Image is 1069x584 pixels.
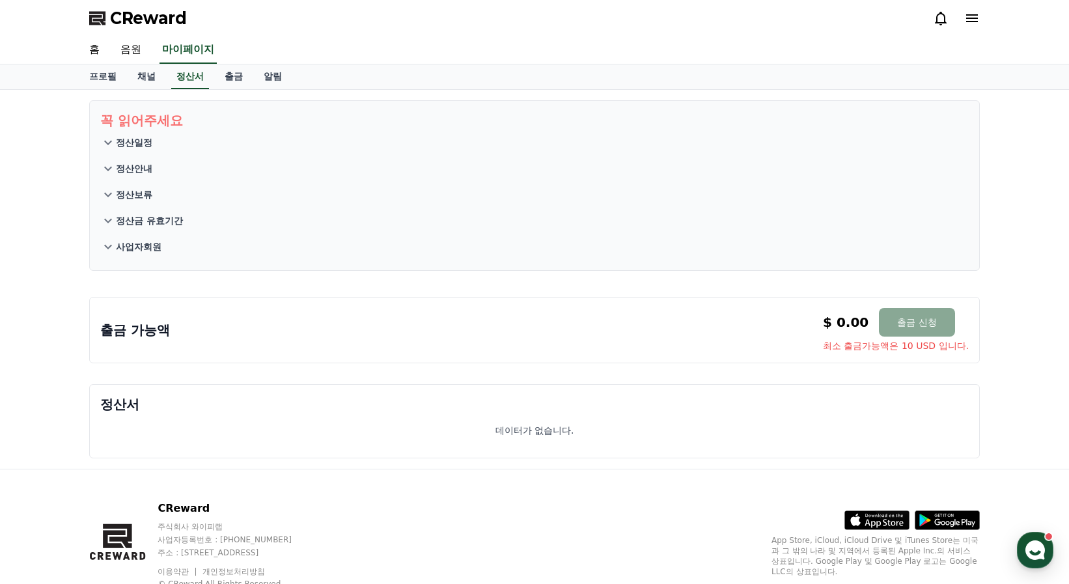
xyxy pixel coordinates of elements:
[168,413,250,445] a: 설정
[119,433,135,443] span: 대화
[100,130,969,156] button: 정산일정
[41,432,49,443] span: 홈
[253,64,292,89] a: 알림
[158,567,199,576] a: 이용약관
[100,208,969,234] button: 정산금 유효기간
[823,339,969,352] span: 최소 출금가능액은 10 USD 입니다.
[127,64,166,89] a: 채널
[202,567,265,576] a: 개인정보처리방침
[116,136,152,149] p: 정산일정
[86,413,168,445] a: 대화
[110,36,152,64] a: 음원
[116,188,152,201] p: 정산보류
[201,432,217,443] span: 설정
[160,36,217,64] a: 마이페이지
[116,162,152,175] p: 정산안내
[79,36,110,64] a: 홈
[771,535,980,577] p: App Store, iCloud, iCloud Drive 및 iTunes Store는 미국과 그 밖의 나라 및 지역에서 등록된 Apple Inc.의 서비스 상표입니다. Goo...
[100,234,969,260] button: 사업자회원
[4,413,86,445] a: 홈
[100,321,170,339] p: 출금 가능액
[116,240,161,253] p: 사업자회원
[89,8,187,29] a: CReward
[100,182,969,208] button: 정산보류
[116,214,183,227] p: 정산금 유효기간
[158,501,316,516] p: CReward
[171,64,209,89] a: 정산서
[79,64,127,89] a: 프로필
[158,548,316,558] p: 주소 : [STREET_ADDRESS]
[158,535,316,545] p: 사업자등록번호 : [PHONE_NUMBER]
[100,111,969,130] p: 꼭 읽어주세요
[100,156,969,182] button: 정산안내
[214,64,253,89] a: 출금
[100,395,969,413] p: 정산서
[879,308,954,337] button: 출금 신청
[158,521,316,532] p: 주식회사 와이피랩
[110,8,187,29] span: CReward
[495,424,574,437] p: 데이터가 없습니다.
[823,313,868,331] p: $ 0.00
